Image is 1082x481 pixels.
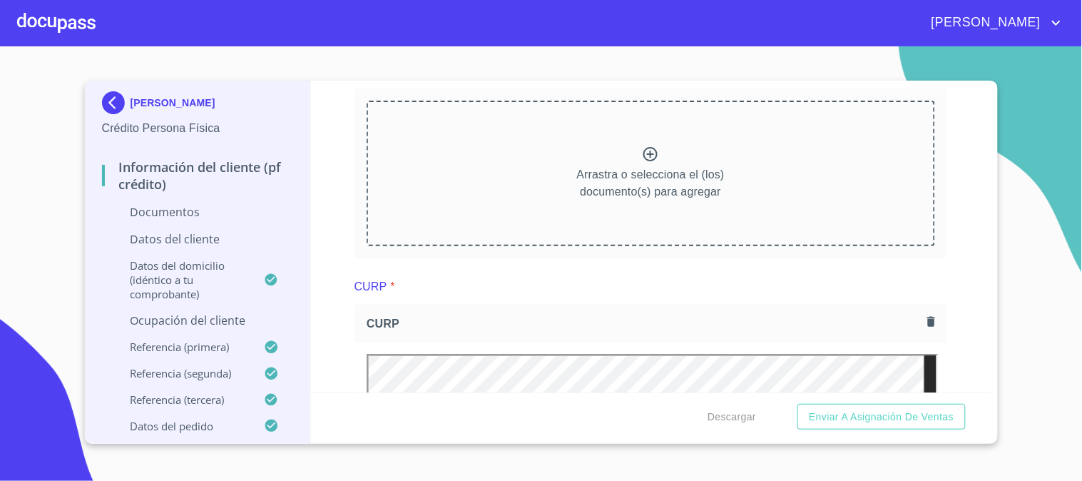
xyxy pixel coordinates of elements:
[702,404,762,430] button: Descargar
[102,419,265,433] p: Datos del pedido
[102,366,265,380] p: Referencia (segunda)
[102,258,265,301] p: Datos del domicilio (idéntico a tu comprobante)
[102,204,294,220] p: Documentos
[102,340,265,354] p: Referencia (primera)
[102,231,294,247] p: Datos del cliente
[102,313,294,328] p: Ocupación del Cliente
[131,97,215,108] p: [PERSON_NAME]
[102,91,294,120] div: [PERSON_NAME]
[577,166,725,201] p: Arrastra o selecciona el (los) documento(s) para agregar
[708,408,756,426] span: Descargar
[102,393,265,407] p: Referencia (tercera)
[354,278,387,295] p: CURP
[102,158,294,193] p: Información del cliente (PF crédito)
[797,404,965,430] button: Enviar a Asignación de Ventas
[102,91,131,114] img: Docupass spot blue
[921,11,1048,34] span: [PERSON_NAME]
[102,120,294,137] p: Crédito Persona Física
[367,316,922,331] span: CURP
[809,408,954,426] span: Enviar a Asignación de Ventas
[921,11,1065,34] button: account of current user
